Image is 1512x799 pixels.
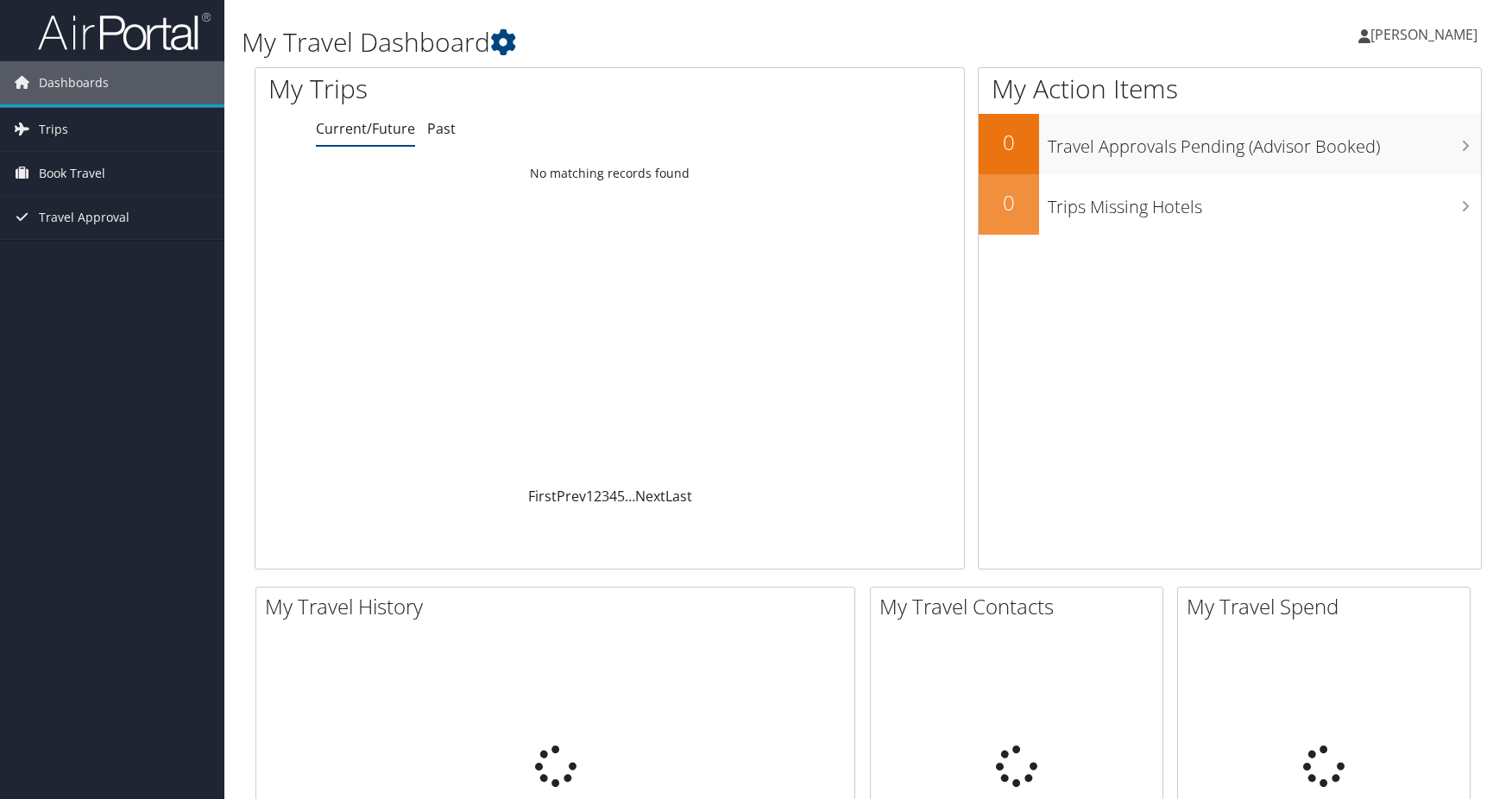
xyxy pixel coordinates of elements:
a: Current/Future [316,119,415,138]
a: Past [427,119,456,138]
a: 1 [586,487,594,506]
h2: 0 [979,188,1039,217]
a: 5 [617,487,625,506]
h2: 0 [979,128,1039,157]
img: airportal-logo.png [38,11,211,52]
a: 2 [594,487,602,506]
a: Prev [557,487,586,506]
span: [PERSON_NAME] [1370,25,1477,44]
h1: My Travel Dashboard [242,24,1077,60]
h1: My Trips [268,71,656,107]
h3: Travel Approvals Pending (Advisor Booked) [1048,126,1481,159]
h3: Trips Missing Hotels [1048,186,1481,219]
a: [PERSON_NAME] [1358,9,1495,60]
a: 4 [609,487,617,506]
span: … [625,487,635,506]
h2: My Travel Spend [1187,592,1470,621]
h2: My Travel History [265,592,854,621]
a: 0Trips Missing Hotels [979,174,1481,235]
span: Travel Approval [39,196,129,239]
a: 3 [602,487,609,506]
h2: My Travel Contacts [879,592,1162,621]
span: Book Travel [39,152,105,195]
a: Next [635,487,665,506]
td: No matching records found [255,158,964,189]
h1: My Action Items [979,71,1481,107]
span: Trips [39,108,68,151]
a: Last [665,487,692,506]
span: Dashboards [39,61,109,104]
a: 0Travel Approvals Pending (Advisor Booked) [979,114,1481,174]
a: First [528,487,557,506]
